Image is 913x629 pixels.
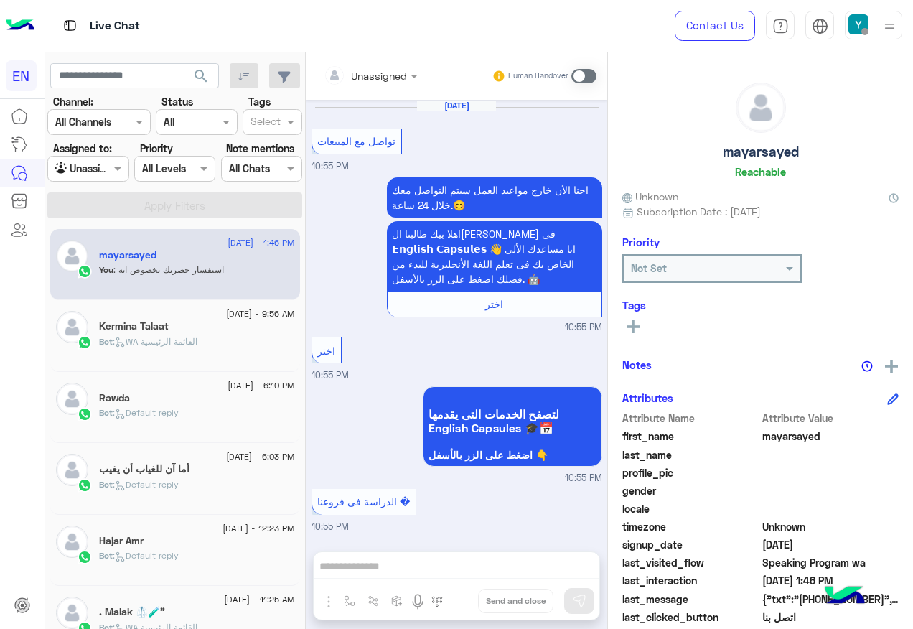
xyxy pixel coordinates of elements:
h6: Reachable [735,165,786,178]
h6: [DATE] [417,101,496,111]
span: لتصفح الخدمات التى يقدمها English Capsules 🎓📅 [429,407,596,434]
span: استفسار حضرتك بخصوص ايه [113,264,224,275]
span: search [192,67,210,85]
span: Bot [99,336,113,347]
img: defaultAdmin.png [56,597,88,629]
img: WhatsApp [78,478,92,493]
span: gender [622,483,759,498]
h6: Notes [622,358,652,371]
h5: Hajar Amr [99,535,144,547]
img: add [885,360,898,373]
h5: . Malak 🥼🧪" [99,606,165,618]
span: اختر [317,345,335,357]
img: defaultAdmin.png [56,383,88,415]
span: : Default reply [113,479,179,490]
img: tab [772,18,789,34]
img: WhatsApp [78,264,92,279]
div: EN [6,60,37,91]
span: اختر [485,298,503,310]
h6: Attributes [622,391,673,404]
h5: Kermina Talaat [99,320,169,332]
span: [DATE] - 12:23 PM [223,522,294,535]
span: You [99,264,113,275]
button: search [184,63,219,94]
span: 10:55 PM [312,521,349,532]
img: WhatsApp [78,550,92,564]
span: profile_pic [622,465,759,480]
a: Contact Us [675,11,755,41]
label: Assigned to: [53,141,112,156]
span: Attribute Value [762,411,899,426]
span: Bot [99,479,113,490]
span: [DATE] - 6:10 PM [228,379,294,392]
button: Send and close [478,589,553,613]
h5: mayarsayed [99,249,156,261]
span: الدراسة فى فروعنا � [317,495,410,508]
span: Attribute Name [622,411,759,426]
span: Unknown [622,189,678,204]
label: Note mentions [226,141,294,156]
span: locale [622,501,759,516]
span: تواصل مع المبيعات [317,135,395,147]
span: اضغط على الزر بالأسفل 👇 [429,449,596,461]
span: اتصل بنا [762,610,899,625]
img: userImage [848,14,868,34]
img: notes [861,360,873,372]
a: tab [766,11,795,41]
small: Human Handover [508,70,568,82]
span: : Default reply [113,407,179,418]
img: defaultAdmin.png [56,526,88,558]
img: WhatsApp [78,335,92,350]
img: defaultAdmin.png [56,311,88,343]
span: Unknown [762,519,899,534]
p: Live Chat [90,17,140,36]
span: Subscription Date : [DATE] [637,204,761,219]
span: signup_date [622,537,759,552]
span: last_visited_flow [622,555,759,570]
h5: Rawda [99,392,130,404]
span: [DATE] - 11:25 AM [224,593,294,606]
label: Status [161,94,193,109]
h6: Tags [622,299,899,312]
p: 22/8/2025, 10:55 PM [387,221,602,292]
span: 10:55 PM [312,370,349,381]
label: Tags [248,94,271,109]
span: null [762,483,899,498]
img: defaultAdmin.png [56,240,88,272]
span: 2025-08-22T11:15:20.981Z [762,537,899,552]
img: hulul-logo.png [820,572,870,622]
span: Bot [99,550,113,561]
span: null [762,501,899,516]
span: first_name [622,429,759,444]
h5: mayarsayed [723,144,799,160]
img: defaultAdmin.png [56,454,88,486]
img: tab [61,17,79,34]
h6: Priority [622,236,660,248]
span: Speaking Program wa [762,555,899,570]
img: defaultAdmin.png [736,83,785,132]
img: WhatsApp [78,407,92,421]
span: {"txt":"+201203599998","t":4,"ti":"اتصل بنا"} [762,592,899,607]
img: tab [812,18,828,34]
img: Logo [6,11,34,41]
span: [DATE] - 9:56 AM [226,307,294,320]
div: Select [248,113,281,132]
span: last_name [622,447,759,462]
span: 10:55 PM [312,161,349,172]
span: timezone [622,519,759,534]
span: : Default reply [113,550,179,561]
h5: أما آن للغياب أن يغيب [99,463,189,475]
span: [DATE] - 6:03 PM [226,450,294,463]
span: : WA القائمة الرئيسية [113,336,197,347]
span: 2025-08-23T10:46:48.8161778Z [762,573,899,588]
span: last_interaction [622,573,759,588]
p: 22/8/2025, 10:55 PM [387,177,602,218]
img: profile [881,17,899,35]
span: mayarsayed [762,429,899,444]
span: Bot [99,407,113,418]
button: Apply Filters [47,192,302,218]
span: 10:55 PM [565,472,602,485]
span: last_clicked_button [622,610,759,625]
span: [DATE] - 1:46 PM [228,236,294,249]
span: last_message [622,592,759,607]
